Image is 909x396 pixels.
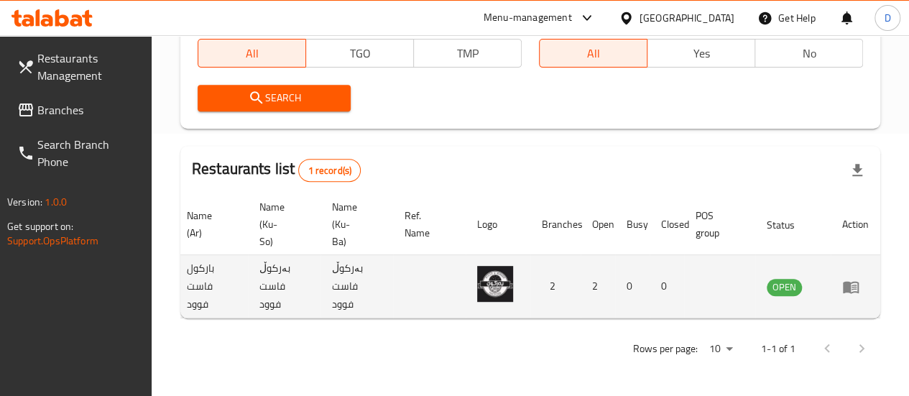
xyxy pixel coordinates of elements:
[187,207,231,241] span: Name (Ar)
[842,278,869,295] div: Menu
[175,255,248,318] td: باركول فاست فوود
[615,194,650,255] th: Busy
[405,207,448,241] span: Ref. Name
[413,39,522,68] button: TMP
[466,194,530,255] th: Logo
[204,43,300,64] span: All
[650,194,684,255] th: Closed
[7,217,73,236] span: Get support on:
[198,85,351,111] button: Search
[530,194,581,255] th: Branches
[581,255,615,318] td: 2
[640,10,734,26] div: [GEOGRAPHIC_DATA]
[633,340,698,358] p: Rows per page:
[6,93,152,127] a: Branches
[755,39,863,68] button: No
[320,255,393,318] td: بەرکوڵ فاست فوود
[767,279,802,295] span: OPEN
[831,194,880,255] th: Action
[647,39,755,68] button: Yes
[40,194,880,318] table: enhanced table
[650,255,684,318] td: 0
[767,279,802,296] div: OPEN
[530,255,581,318] td: 2
[761,43,857,64] span: No
[539,39,647,68] button: All
[484,9,572,27] div: Menu-management
[209,89,340,107] span: Search
[6,41,152,93] a: Restaurants Management
[545,43,642,64] span: All
[420,43,516,64] span: TMP
[312,43,408,64] span: TGO
[259,198,303,250] span: Name (Ku-So)
[884,10,890,26] span: D
[192,158,361,182] h2: Restaurants list
[840,153,875,188] div: Export file
[45,193,67,211] span: 1.0.0
[198,39,306,68] button: All
[298,159,361,182] div: Total records count
[581,194,615,255] th: Open
[37,136,140,170] span: Search Branch Phone
[37,101,140,119] span: Branches
[305,39,414,68] button: TGO
[615,255,650,318] td: 0
[248,255,320,318] td: بەرکوڵ فاست فوود
[477,266,513,302] img: Barkul Fast Food
[7,193,42,211] span: Version:
[299,164,360,178] span: 1 record(s)
[653,43,749,64] span: Yes
[767,216,813,234] span: Status
[7,231,98,250] a: Support.OpsPlatform
[37,50,140,84] span: Restaurants Management
[6,127,152,179] a: Search Branch Phone
[703,339,738,360] div: Rows per page:
[761,340,795,358] p: 1-1 of 1
[332,198,376,250] span: Name (Ku-Ba)
[696,207,738,241] span: POS group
